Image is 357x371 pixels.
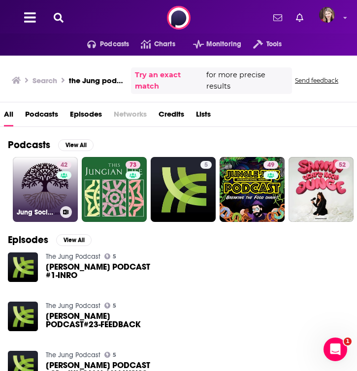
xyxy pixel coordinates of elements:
[46,312,158,329] span: [PERSON_NAME] PODCAST#23-FEEDBACK
[57,161,71,169] a: 42
[46,302,100,310] a: The Jung Podcast
[135,69,204,92] a: Try an exact match
[241,36,282,52] button: open menu
[58,139,94,151] button: View All
[335,161,350,169] a: 52
[13,157,78,222] a: 42Jung Society Melbourne Podcast
[104,352,117,358] a: 5
[266,37,282,51] span: Tools
[113,353,116,357] span: 5
[196,106,211,126] a: Lists
[167,6,191,30] img: Podchaser - Follow, Share and Rate Podcasts
[25,106,58,126] a: Podcasts
[324,338,347,361] iframe: Intercom live chat
[104,253,117,259] a: 5
[206,37,241,51] span: Monitoring
[4,106,13,126] a: All
[46,351,100,359] a: The Jung Podcast
[220,157,285,222] a: 49
[263,161,278,169] a: 49
[154,37,175,51] span: Charts
[46,263,158,279] a: JUNG PODCAST #1-INRO
[82,157,147,222] a: 73
[17,208,56,216] h3: Jung Society Melbourne Podcast
[204,160,208,170] span: 5
[46,263,158,279] span: [PERSON_NAME] PODCAST #1-INRO
[70,106,102,126] a: Episodes
[339,160,346,170] span: 52
[292,76,341,85] button: Send feedback
[46,252,100,261] a: The Jung Podcast
[32,76,57,85] h3: Search
[113,254,116,259] span: 5
[8,139,50,151] h2: Podcasts
[319,7,335,23] img: User Profile
[319,7,341,29] a: Logged in as galaxygirl
[344,338,352,345] span: 1
[159,106,184,126] a: Credits
[181,36,241,52] button: open menu
[8,234,92,246] a: EpisodesView All
[267,160,274,170] span: 49
[206,69,288,92] span: for more precise results
[104,303,117,309] a: 5
[292,9,307,26] a: Show notifications dropdown
[8,302,38,332] img: JUNG PODCAST#23-FEEDBACK
[61,160,67,170] span: 42
[8,139,94,151] a: PodcastsView All
[126,161,140,169] a: 73
[151,157,216,222] a: 5
[8,252,38,282] img: JUNG PODCAST #1-INRO
[8,234,48,246] h2: Episodes
[46,312,158,329] a: JUNG PODCAST#23-FEEDBACK
[129,36,175,52] a: Charts
[114,106,147,126] span: Networks
[113,304,116,308] span: 5
[130,160,136,170] span: 73
[100,37,129,51] span: Podcasts
[289,157,354,222] a: 52
[75,36,130,52] button: open menu
[319,7,335,23] span: Logged in as galaxygirl
[56,234,92,246] button: View All
[269,9,286,26] a: Show notifications dropdown
[69,76,127,85] h3: the Jung podcast
[200,161,212,169] a: 5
